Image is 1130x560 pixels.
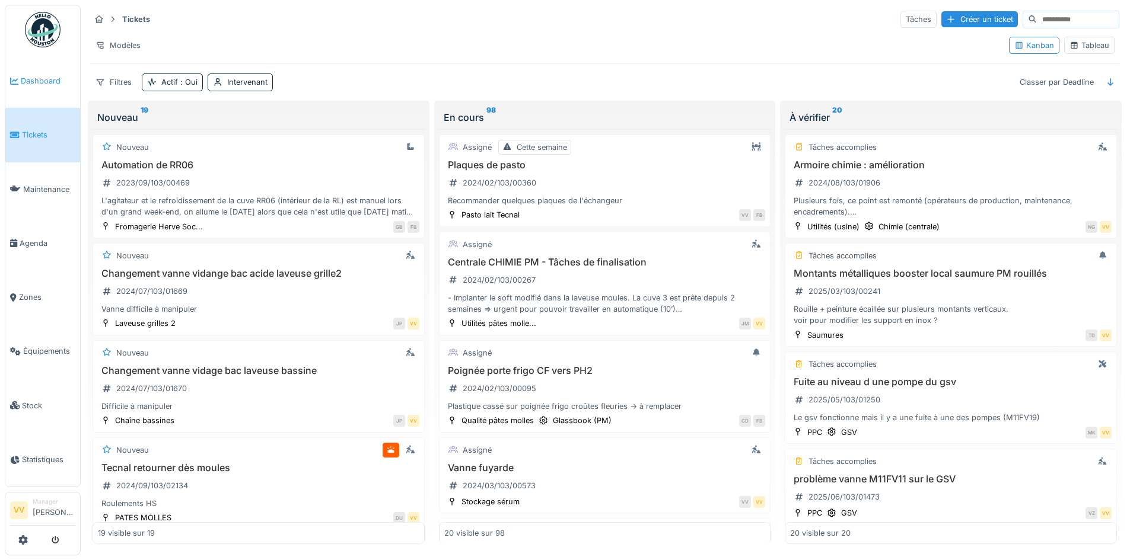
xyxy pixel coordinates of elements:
[790,527,851,539] div: 20 visible sur 20
[461,496,520,507] div: Stockage sérum
[900,11,937,28] div: Tâches
[178,78,198,87] span: : Oui
[807,221,860,232] div: Utilités (usine)
[23,184,75,195] span: Maintenance
[33,497,75,523] li: [PERSON_NAME]
[807,329,843,341] div: Saumures
[808,177,880,188] div: 2024/08/103/01906
[753,496,765,508] div: VV
[444,401,766,412] div: Plastique cassé sur poignée frigo croûtes fleuries -> à remplacer
[790,159,1112,171] h3: Armoire chimie : amélioration
[1086,507,1097,519] div: VZ
[393,415,405,427] div: JP
[98,159,419,171] h3: Automation de RR06
[444,527,505,539] div: 20 visible sur 98
[115,512,171,523] div: PATES MOLLES
[461,209,520,220] div: Pasto lait Tecnal
[1014,73,1099,91] div: Classer par Deadline
[116,286,187,297] div: 2024/07/103/01669
[444,257,766,268] h3: Centrale CHIMIE PM - Tâches de finalisation
[115,221,203,232] div: Fromagerie Herve Soc...
[463,177,536,188] div: 2024/02/103/00360
[117,14,155,25] strong: Tickets
[1086,329,1097,341] div: TD
[807,507,822,519] div: PPC
[408,221,419,233] div: FB
[22,454,75,465] span: Statistiques
[753,415,765,427] div: FB
[5,216,80,270] a: Agenda
[1086,221,1097,233] div: NG
[22,400,75,411] span: Stock
[739,415,751,427] div: CD
[10,497,75,526] a: VV Manager[PERSON_NAME]
[393,512,405,524] div: DU
[1100,221,1112,233] div: VV
[23,345,75,357] span: Équipements
[33,497,75,506] div: Manager
[5,108,80,162] a: Tickets
[10,501,28,519] li: VV
[1100,329,1112,341] div: VV
[116,383,187,394] div: 2024/07/103/01670
[408,318,419,329] div: VV
[444,110,766,124] div: En cours
[5,433,80,487] a: Statistiques
[393,318,405,329] div: JP
[98,303,419,315] div: Vanne difficile à manipuler
[463,480,536,491] div: 2024/03/103/00573
[1069,40,1109,51] div: Tableau
[517,142,567,153] div: Cette semaine
[98,498,419,509] div: Roulements HS
[832,110,842,124] sup: 20
[97,110,420,124] div: Nouveau
[5,379,80,433] a: Stock
[393,221,405,233] div: GB
[116,480,188,491] div: 2024/09/103/02134
[461,318,536,329] div: Utilités pâtes molle...
[739,318,751,329] div: JM
[98,401,419,412] div: Difficile à manipuler
[115,318,176,329] div: Laveuse grilles 2
[753,209,765,221] div: FB
[841,427,857,438] div: GSV
[5,270,80,324] a: Zones
[878,221,940,232] div: Chimie (centrale)
[444,159,766,171] h3: Plaques de pasto
[807,427,822,438] div: PPC
[444,462,766,473] h3: Vanne fuyarde
[408,415,419,427] div: VV
[98,365,419,376] h3: Changement vanne vidage bac laveuse bassine
[461,415,534,426] div: Qualité pâtes molles
[227,76,268,88] div: Intervenant
[739,209,751,221] div: VV
[790,110,1112,124] div: À vérifier
[98,462,419,473] h3: Tecnal retourner dès moules
[808,394,880,405] div: 2025/05/103/01250
[1100,427,1112,439] div: VV
[941,11,1018,27] div: Créer un ticket
[808,456,877,467] div: Tâches accomplies
[116,347,149,359] div: Nouveau
[116,142,149,153] div: Nouveau
[790,303,1112,326] div: Rouille + peinture écaillée sur plusieurs montants verticaux. voir pour modifier les support en i...
[463,383,536,394] div: 2024/02/103/00095
[98,527,155,539] div: 19 visible sur 19
[5,54,80,108] a: Dashboard
[21,75,75,87] span: Dashboard
[444,195,766,206] div: Recommander quelques plaques de l'échangeur
[808,142,877,153] div: Tâches accomplies
[444,292,766,315] div: - Implanter le soft modifié dans la laveuse moules. La cuve 3 est prête depuis 2 semaines => urge...
[486,110,496,124] sup: 98
[463,142,492,153] div: Assigné
[1086,427,1097,439] div: MK
[90,73,137,91] div: Filtres
[444,365,766,376] h3: Poignée porte frigo CF vers PH2
[116,177,190,188] div: 2023/09/103/00469
[553,415,612,426] div: Glassbook (PM)
[463,347,492,359] div: Assigné
[463,239,492,250] div: Assigné
[98,195,419,217] div: L'agitateur et le refroidissement de la cuve RR06 (intérieur de la RL) est manuel lors d'un grand...
[790,412,1112,423] div: Le gsv fonctionne mais il y a une fuite à une des pompes (M11FV19)
[790,268,1112,279] h3: Montants métalliques booster local saumure PM rouillés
